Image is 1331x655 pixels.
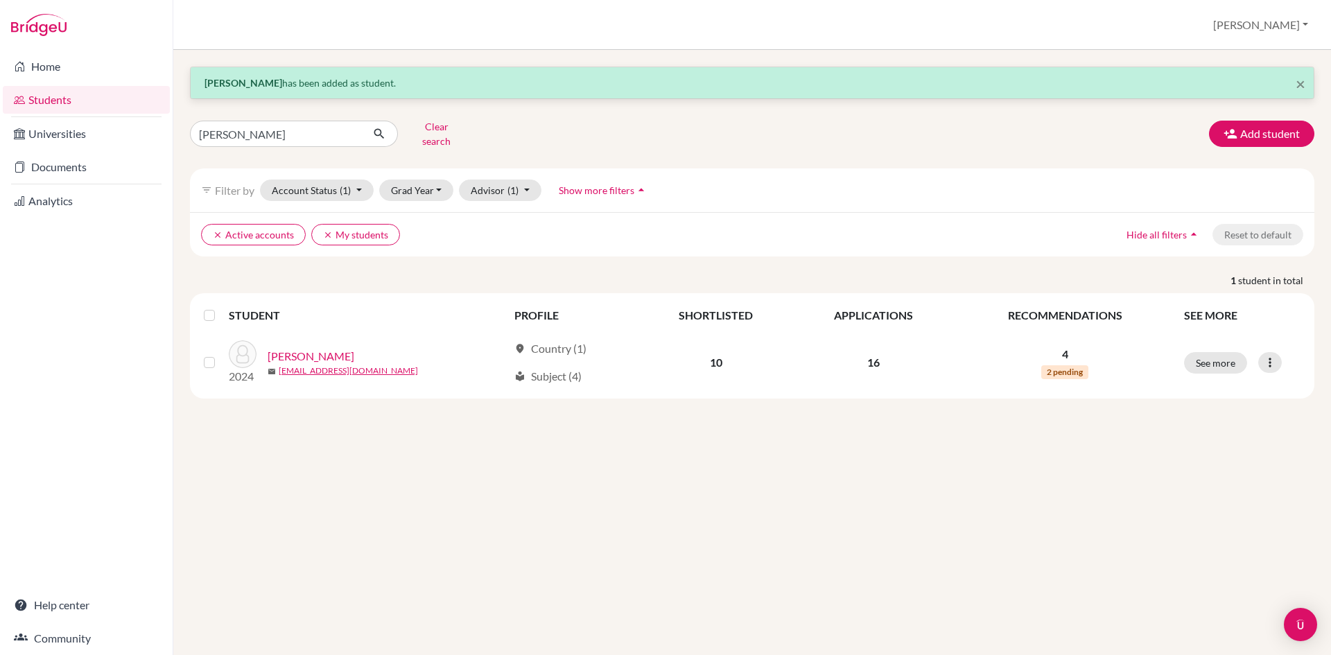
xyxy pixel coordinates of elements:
[190,121,362,147] input: Find student by name...
[229,368,256,385] p: 2024
[1126,229,1187,241] span: Hide all filters
[268,367,276,376] span: mail
[11,14,67,36] img: Bridge-U
[1296,73,1305,94] span: ×
[398,116,475,152] button: Clear search
[268,348,354,365] a: [PERSON_NAME]
[3,591,170,619] a: Help center
[215,184,254,197] span: Filter by
[634,183,648,197] i: arrow_drop_up
[459,180,541,201] button: Advisor(1)
[792,332,954,393] td: 16
[229,299,506,332] th: STUDENT
[3,153,170,181] a: Documents
[1041,365,1088,379] span: 2 pending
[559,184,634,196] span: Show more filters
[213,230,223,240] i: clear
[201,224,306,245] button: clearActive accounts
[3,120,170,148] a: Universities
[514,368,582,385] div: Subject (4)
[639,332,792,393] td: 10
[1207,12,1314,38] button: [PERSON_NAME]
[323,230,333,240] i: clear
[1184,352,1247,374] button: See more
[1284,608,1317,641] div: Open Intercom Messenger
[1187,227,1201,241] i: arrow_drop_up
[792,299,954,332] th: APPLICATIONS
[340,184,351,196] span: (1)
[205,77,282,89] strong: [PERSON_NAME]
[1238,273,1314,288] span: student in total
[229,340,256,368] img: dahal, nishtha
[205,76,1300,90] p: has been added as student.
[379,180,454,201] button: Grad Year
[506,299,639,332] th: PROFILE
[3,625,170,652] a: Community
[3,187,170,215] a: Analytics
[1209,121,1314,147] button: Add student
[260,180,374,201] button: Account Status(1)
[955,299,1176,332] th: RECOMMENDATIONS
[201,184,212,195] i: filter_list
[514,343,525,354] span: location_on
[1176,299,1309,332] th: SEE MORE
[1230,273,1238,288] strong: 1
[963,346,1167,363] p: 4
[547,180,660,201] button: Show more filtersarrow_drop_up
[1212,224,1303,245] button: Reset to default
[279,365,418,377] a: [EMAIL_ADDRESS][DOMAIN_NAME]
[639,299,792,332] th: SHORTLISTED
[1115,224,1212,245] button: Hide all filtersarrow_drop_up
[3,53,170,80] a: Home
[311,224,400,245] button: clearMy students
[507,184,519,196] span: (1)
[1296,76,1305,92] button: Close
[514,340,586,357] div: Country (1)
[514,371,525,382] span: local_library
[3,86,170,114] a: Students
